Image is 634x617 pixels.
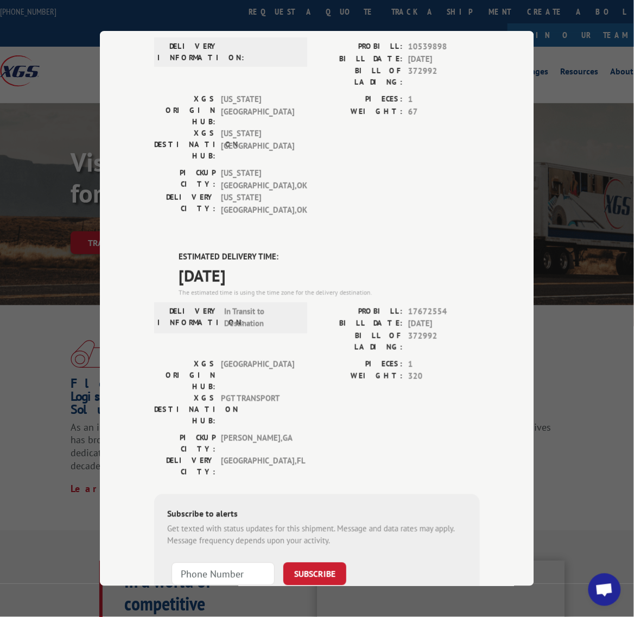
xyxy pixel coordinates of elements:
span: 10539898 [408,41,480,53]
label: DELIVERY INFORMATION: [157,41,219,64]
span: 67 [408,105,480,118]
span: 372992 [408,65,480,88]
button: SUBSCRIBE [283,562,346,585]
label: BILL DATE: [317,53,403,65]
span: [US_STATE][GEOGRAPHIC_DATA] [221,128,294,162]
span: In Transit to Destination [224,305,297,330]
label: DELIVERY INFORMATION: [157,305,219,330]
span: 1 [408,93,480,106]
label: DELIVERY CITY: [154,192,215,216]
span: [US_STATE][GEOGRAPHIC_DATA] , OK [221,167,294,192]
input: Phone Number [172,562,275,585]
span: [DATE] [408,53,480,65]
label: BILL DATE: [317,318,403,330]
label: XGS DESTINATION HUB: [154,392,215,426]
div: Subscribe to alerts [167,507,467,522]
label: WEIGHT: [317,105,403,118]
span: DELIVERED [179,8,480,33]
span: 372992 [408,330,480,352]
label: XGS DESTINATION HUB: [154,128,215,162]
span: 320 [408,370,480,383]
span: [US_STATE][GEOGRAPHIC_DATA] , OK [221,192,294,216]
label: PIECES: [317,358,403,370]
span: [GEOGRAPHIC_DATA] , FL [221,455,294,477]
label: XGS ORIGIN HUB: [154,93,215,128]
label: PIECES: [317,93,403,106]
label: BILL OF LADING: [317,65,403,88]
div: Open chat [588,574,621,606]
div: Get texted with status updates for this shipment. Message and data rates may apply. Message frequ... [167,522,467,547]
div: The estimated time is using the time zone for the delivery destination. [179,287,480,297]
label: PROBILL: [317,41,403,53]
span: [DATE] [179,263,480,287]
label: PROBILL: [317,305,403,318]
label: BILL OF LADING: [317,330,403,352]
span: [DATE] [408,318,480,330]
span: [PERSON_NAME] , GA [221,432,294,455]
label: XGS ORIGIN HUB: [154,358,215,392]
label: PICKUP CITY: [154,432,215,455]
span: 1 [408,358,480,370]
span: [US_STATE][GEOGRAPHIC_DATA] [221,93,294,128]
label: WEIGHT: [317,370,403,383]
label: PICKUP CITY: [154,167,215,192]
label: ESTIMATED DELIVERY TIME: [179,251,480,263]
span: [GEOGRAPHIC_DATA] [221,358,294,392]
span: PGT TRANSPORT [221,392,294,426]
span: 17672554 [408,305,480,318]
label: DELIVERY CITY: [154,455,215,477]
